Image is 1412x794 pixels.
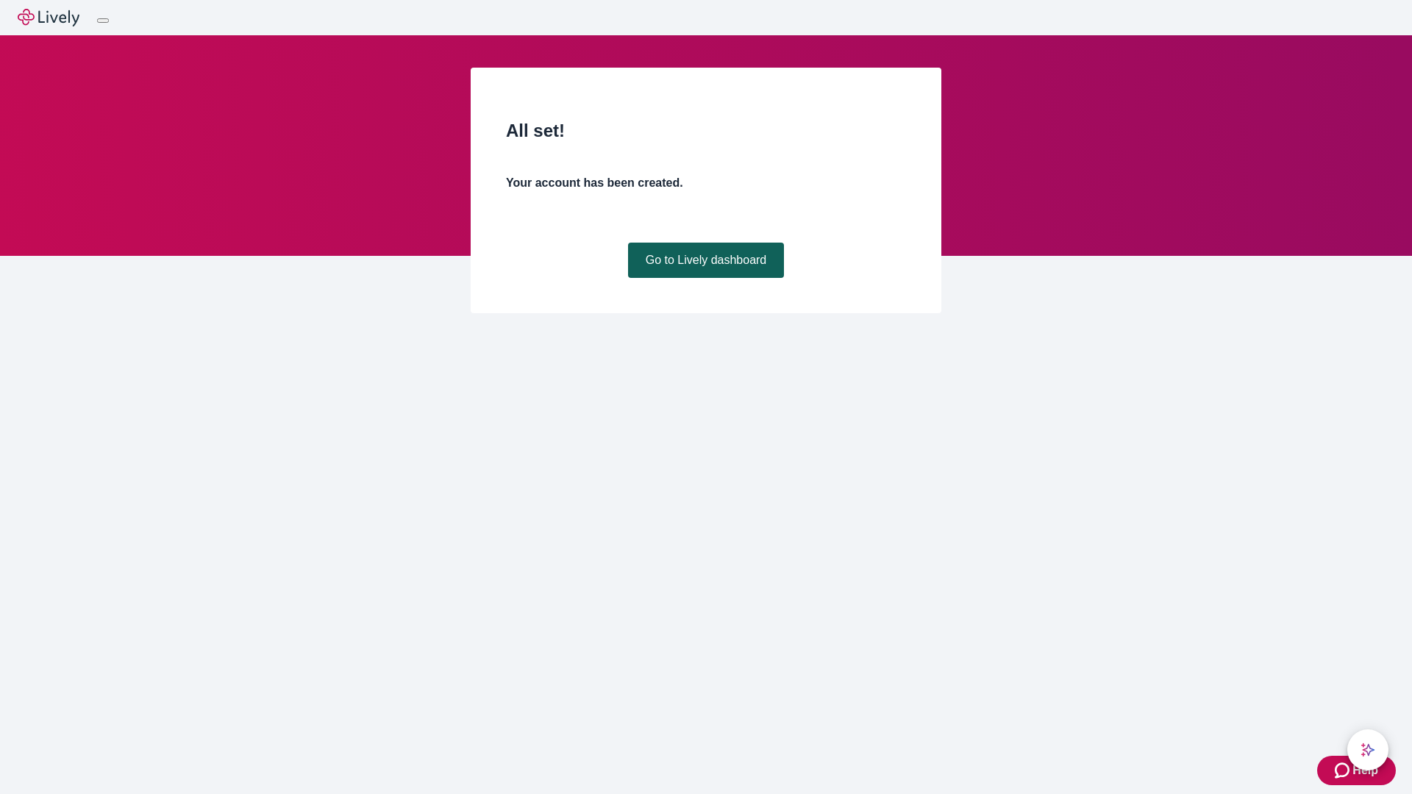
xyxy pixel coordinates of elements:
span: Help [1352,762,1378,779]
h4: Your account has been created. [506,174,906,192]
button: chat [1347,729,1388,770]
svg: Zendesk support icon [1335,762,1352,779]
button: Log out [97,18,109,23]
button: Zendesk support iconHelp [1317,756,1396,785]
a: Go to Lively dashboard [628,243,785,278]
svg: Lively AI Assistant [1361,743,1375,757]
h2: All set! [506,118,906,144]
img: Lively [18,9,79,26]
